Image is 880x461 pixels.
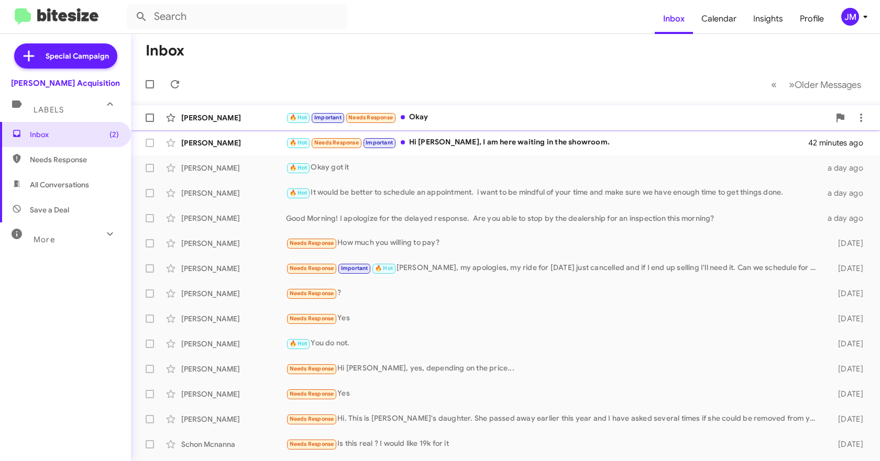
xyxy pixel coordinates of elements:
[290,315,334,322] span: Needs Response
[286,363,823,375] div: Hi [PERSON_NAME], yes, depending on the price...
[286,312,823,324] div: Yes
[290,290,334,297] span: Needs Response
[181,163,286,173] div: [PERSON_NAME]
[841,8,859,26] div: JM
[30,205,69,215] span: Save a Deal
[181,188,286,198] div: [PERSON_NAME]
[30,179,89,190] span: All Conversations
[832,8,868,26] button: JM
[127,4,347,29] input: Search
[181,389,286,399] div: [PERSON_NAME]
[745,4,791,34] a: Insights
[375,265,393,272] span: 🔥 Hot
[290,365,334,372] span: Needs Response
[181,113,286,123] div: [PERSON_NAME]
[771,78,777,91] span: «
[341,265,368,272] span: Important
[823,313,872,324] div: [DATE]
[290,265,334,272] span: Needs Response
[181,288,286,299] div: [PERSON_NAME]
[286,187,823,199] div: It would be better to schedule an appointment. i want to be mindful of your time and make sure we...
[181,138,286,148] div: [PERSON_NAME]
[181,238,286,249] div: [PERSON_NAME]
[809,138,872,148] div: 42 minutes ago
[783,74,867,95] button: Next
[290,415,334,422] span: Needs Response
[286,213,823,223] div: Good Morning! I apologize for the delayed response. Are you able to stop by the dealership for an...
[290,390,334,397] span: Needs Response
[181,313,286,324] div: [PERSON_NAME]
[789,78,795,91] span: »
[181,364,286,374] div: [PERSON_NAME]
[286,111,830,123] div: Okay
[823,414,872,424] div: [DATE]
[290,240,334,246] span: Needs Response
[286,262,823,274] div: [PERSON_NAME], my apologies, my ride for [DATE] just cancelled and if I end up selling I'll need ...
[823,339,872,349] div: [DATE]
[34,105,64,115] span: Labels
[181,414,286,424] div: [PERSON_NAME]
[290,139,307,146] span: 🔥 Hot
[286,237,823,249] div: How much you willing to pay?
[823,439,872,449] div: [DATE]
[655,4,693,34] a: Inbox
[146,42,184,59] h1: Inbox
[823,288,872,299] div: [DATE]
[314,139,359,146] span: Needs Response
[181,439,286,449] div: Schon Mcnanna
[286,338,823,350] div: You do not.
[109,129,119,140] span: (2)
[290,441,334,447] span: Needs Response
[823,238,872,249] div: [DATE]
[46,51,109,61] span: Special Campaign
[348,114,393,121] span: Needs Response
[181,339,286,349] div: [PERSON_NAME]
[14,43,117,69] a: Special Campaign
[314,114,342,121] span: Important
[765,74,783,95] button: Previous
[823,364,872,374] div: [DATE]
[765,74,867,95] nav: Page navigation example
[286,137,809,149] div: Hi [PERSON_NAME], I am here waiting in the showroom.
[286,287,823,299] div: ?
[290,164,307,171] span: 🔥 Hot
[34,235,55,244] span: More
[290,340,307,347] span: 🔥 Hot
[795,79,861,91] span: Older Messages
[181,213,286,223] div: [PERSON_NAME]
[366,139,393,146] span: Important
[286,413,823,425] div: Hi. This is [PERSON_NAME]'s daughter. She passed away earlier this year and I have asked several ...
[823,213,872,223] div: a day ago
[181,263,286,274] div: [PERSON_NAME]
[823,263,872,274] div: [DATE]
[823,163,872,173] div: a day ago
[30,129,119,140] span: Inbox
[286,162,823,174] div: Okay got it
[30,154,119,165] span: Needs Response
[290,114,307,121] span: 🔥 Hot
[791,4,832,34] a: Profile
[286,388,823,400] div: Yes
[823,389,872,399] div: [DATE]
[693,4,745,34] a: Calendar
[286,438,823,450] div: Is this real ? I would like 19k for it
[290,189,307,196] span: 🔥 Hot
[823,188,872,198] div: a day ago
[11,78,120,88] div: [PERSON_NAME] Acquisition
